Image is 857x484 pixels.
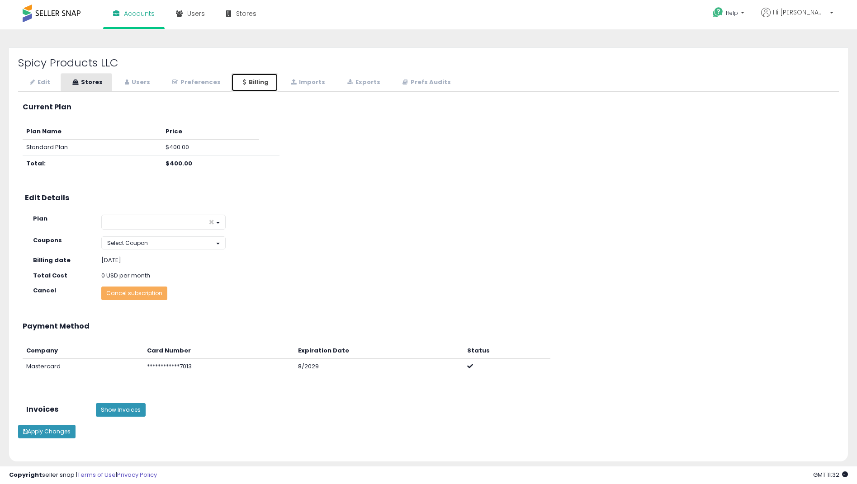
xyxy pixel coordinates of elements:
[33,236,62,244] strong: Coupons
[279,73,335,92] a: Imports
[187,9,205,18] span: Users
[336,73,390,92] a: Exports
[464,343,550,359] th: Status
[101,236,226,249] button: Select Coupon
[23,140,162,156] td: Standard Plan
[761,8,833,28] a: Hi [PERSON_NAME]
[23,103,834,111] h3: Current Plan
[294,359,464,375] td: 8/2029
[101,256,293,265] div: [DATE]
[96,403,146,417] button: Show Invoices
[294,343,464,359] th: Expiration Date
[143,343,294,359] th: Card Number
[236,9,256,18] span: Stores
[166,159,192,168] b: $400.00
[18,425,76,438] button: Apply Changes
[9,471,157,479] div: seller snap | |
[61,73,112,92] a: Stores
[26,159,46,168] b: Total:
[162,124,259,140] th: Price
[33,256,71,264] strong: Billing date
[726,9,738,17] span: Help
[161,73,230,92] a: Preferences
[101,215,226,230] button: ×
[117,470,157,479] a: Privacy Policy
[18,57,839,69] h2: Spicy Products LLC
[25,194,832,202] h3: Edit Details
[113,73,160,92] a: Users
[813,470,848,479] span: 2025-09-12 11:32 GMT
[391,73,460,92] a: Prefs Audits
[23,322,834,330] h3: Payment Method
[18,73,60,92] a: Edit
[162,140,259,156] td: $400.00
[124,9,155,18] span: Accounts
[231,73,278,92] a: Billing
[107,239,148,247] span: Select Coupon
[26,405,82,414] h3: Invoices
[23,124,162,140] th: Plan Name
[712,7,724,18] i: Get Help
[95,272,299,280] div: 0 USD per month
[208,217,214,227] span: ×
[33,214,47,223] strong: Plan
[33,286,56,295] strong: Cancel
[101,287,167,300] button: Cancel subscription
[33,271,67,280] strong: Total Cost
[9,470,42,479] strong: Copyright
[77,470,116,479] a: Terms of Use
[23,343,143,359] th: Company
[773,8,827,17] span: Hi [PERSON_NAME]
[23,359,143,375] td: Mastercard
